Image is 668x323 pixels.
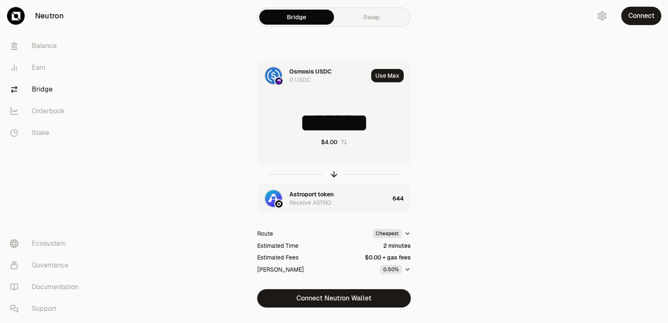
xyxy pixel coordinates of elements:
div: Cheapest [373,229,402,238]
a: Ecosystem [3,233,90,254]
div: 0 USDC [289,76,311,84]
img: Neutron Logo [275,200,283,208]
div: 0.50% [380,265,402,274]
div: [PERSON_NAME] [257,265,304,274]
div: ASTRO LogoNeutron LogoAstroport tokenReceive ASTRO [258,184,389,213]
img: ASTRO Logo [265,190,282,207]
div: USDC LogoOsmosis LogoOsmosis USDC0 USDC [258,61,368,90]
button: 0.50% [380,265,411,274]
div: Receive ASTRO [289,198,331,207]
a: Swap [334,10,409,25]
button: ASTRO LogoNeutron LogoAstroport tokenReceive ASTRO644 [258,184,410,213]
button: $4.00 [321,138,347,146]
a: Documentation [3,276,90,298]
a: Earn [3,57,90,79]
div: 2 minutes [383,242,411,250]
div: Estimated Fees [257,253,299,262]
button: Use Max [371,69,404,82]
a: Stake [3,122,90,144]
button: Connect Neutron Wallet [257,289,411,308]
div: $0.00 + gas fees [365,253,411,262]
div: Osmosis USDC [289,67,331,76]
a: Bridge [3,79,90,100]
div: Route [257,229,273,238]
div: $4.00 [321,138,337,146]
a: Bridge [259,10,334,25]
button: Cheapest [373,229,411,238]
a: Support [3,298,90,320]
button: Connect [621,7,661,25]
img: USDC Logo [265,67,282,84]
a: Governance [3,254,90,276]
div: Estimated Time [257,242,299,250]
img: Osmosis Logo [275,77,283,85]
a: Orderbook [3,100,90,122]
div: 644 [392,184,410,213]
div: Astroport token [289,190,334,198]
a: Balance [3,35,90,57]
